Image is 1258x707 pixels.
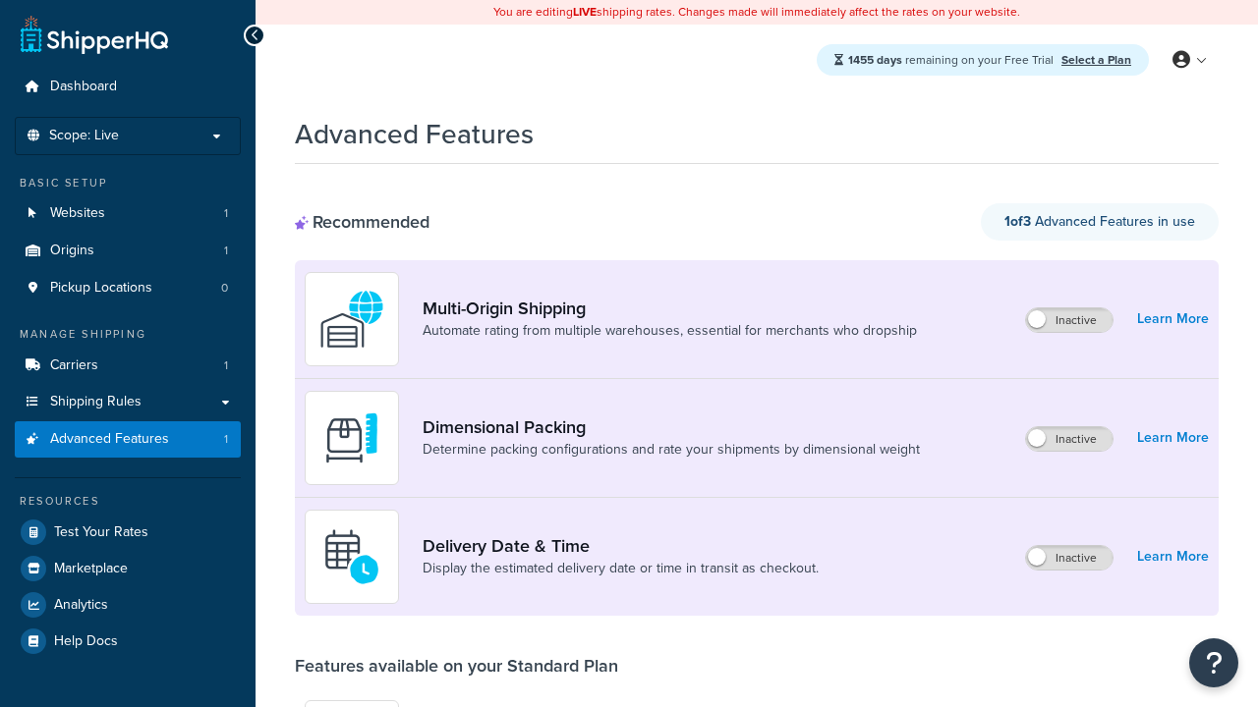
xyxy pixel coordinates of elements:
[224,243,228,259] span: 1
[848,51,1057,69] span: remaining on your Free Trial
[1137,424,1209,452] a: Learn More
[224,431,228,448] span: 1
[1137,305,1209,333] a: Learn More
[423,298,917,319] a: Multi-Origin Shipping
[50,394,142,410] span: Shipping Rules
[15,326,241,343] div: Manage Shipping
[54,561,128,577] span: Marketplace
[15,493,241,510] div: Resources
[54,524,148,541] span: Test Your Rates
[15,421,241,458] a: Advanced Features1
[423,440,920,460] a: Determine packing configurations and rate your shipments by dimensional weight
[50,280,152,297] span: Pickup Locations
[15,624,241,659] a: Help Docs
[1061,51,1131,69] a: Select a Plan
[224,357,228,374] span: 1
[15,69,241,105] a: Dashboard
[221,280,228,297] span: 0
[15,195,241,232] a: Websites1
[50,205,105,222] span: Websites
[1026,308,1113,332] label: Inactive
[317,522,386,591] img: gfkeb5ejjkALwAAAABJRU5ErkJggg==
[50,243,94,259] span: Origins
[224,205,228,222] span: 1
[15,384,241,420] a: Shipping Rules
[50,79,117,95] span: Dashboard
[15,270,241,306] a: Pickup Locations0
[50,357,98,374] span: Carriers
[1189,638,1238,687] button: Open Resource Center
[15,175,241,191] div: Basic Setup
[1137,543,1209,571] a: Learn More
[423,535,819,557] a: Delivery Date & Time
[1026,427,1113,451] label: Inactive
[15,233,241,269] a: Origins1
[573,3,597,21] b: LIVE
[1026,546,1113,570] label: Inactive
[848,51,902,69] strong: 1455 days
[54,633,118,650] span: Help Docs
[15,551,241,586] a: Marketplace
[295,115,534,153] h1: Advanced Features
[15,587,241,623] a: Analytics
[54,597,108,614] span: Analytics
[15,348,241,384] li: Carriers
[15,348,241,384] a: Carriers1
[1004,211,1031,232] strong: 1 of 3
[295,211,429,233] div: Recommended
[423,321,917,341] a: Automate rating from multiple warehouses, essential for merchants who dropship
[15,421,241,458] li: Advanced Features
[49,128,119,144] span: Scope: Live
[295,655,618,677] div: Features available on your Standard Plan
[423,559,819,578] a: Display the estimated delivery date or time in transit as checkout.
[15,270,241,306] li: Pickup Locations
[15,233,241,269] li: Origins
[423,416,920,438] a: Dimensional Packing
[50,431,169,448] span: Advanced Features
[317,285,386,353] img: WatD5o0RtDAAAAAElFTkSuQmCC
[1004,211,1195,232] span: Advanced Features in use
[15,515,241,550] a: Test Your Rates
[317,404,386,472] img: DTVBYsAAAAAASUVORK5CYII=
[15,195,241,232] li: Websites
